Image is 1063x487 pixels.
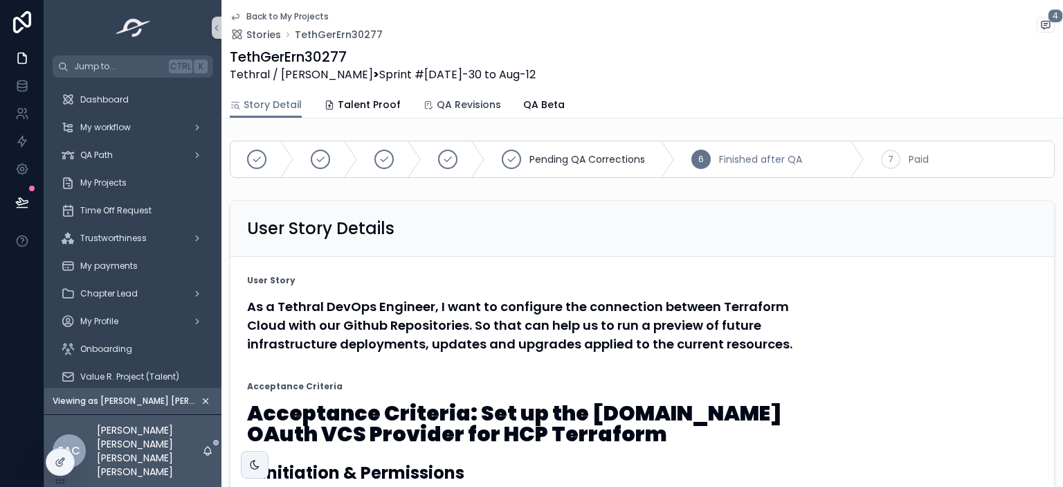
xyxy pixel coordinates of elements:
[53,170,213,195] a: My Projects
[53,281,213,306] a: Chapter Lead
[80,233,147,244] span: Trustworthiness
[195,61,206,72] span: K
[44,78,221,388] div: scrollable content
[247,403,1037,445] h1: Acceptance Criteria: Set up the [DOMAIN_NAME] OAuth VCS Provider for HCP Terraform
[246,11,329,22] span: Back to My Projects
[324,92,401,120] a: Talent Proof
[53,198,213,223] a: Time Off Request
[1037,17,1055,35] button: 4
[53,55,213,78] button: Jump to...CtrlK
[97,423,202,479] p: [PERSON_NAME] [PERSON_NAME] [PERSON_NAME] [PERSON_NAME]
[80,288,138,299] span: Chapter Lead
[295,28,383,42] a: TethGerErn30277
[169,60,192,73] span: Ctrl
[247,275,296,286] strong: User Story
[58,443,80,459] span: EAC
[698,154,704,165] span: 6
[80,94,129,105] span: Dashboard
[247,461,1037,484] h2: 1. Initiation & Permissions
[53,337,213,362] a: Onboarding
[889,154,893,165] span: 7
[53,364,213,389] a: Value R. Project (Talent)
[53,396,198,407] span: Viewing as [PERSON_NAME] [PERSON_NAME]
[247,218,394,240] h2: User Story Details
[53,87,213,112] a: Dashboard
[423,92,501,120] a: QA Revisions
[338,98,401,112] span: Talent Proof
[53,143,213,168] a: QA Path
[230,67,536,83] span: Tethral / [PERSON_NAME] Sprint #[DATE]-30 to Aug-12
[230,28,281,42] a: Stories
[230,92,302,118] a: Story Detail
[247,381,343,392] strong: Acceptance Criteria
[246,28,281,42] span: Stories
[523,98,565,112] span: QA Beta
[53,115,213,140] a: My workflow
[247,297,1037,353] h4: As a Tethral DevOps Engineer, I want to configure the connection between Terraform Cloud with our...
[80,177,127,188] span: My Projects
[74,61,163,72] span: Jump to...
[80,316,118,327] span: My Profile
[230,11,329,22] a: Back to My Projects
[80,205,152,216] span: Time Off Request
[80,150,113,161] span: QA Path
[719,152,802,166] span: Finished after QA
[244,98,302,112] span: Story Detail
[523,92,565,120] a: QA Beta
[373,67,379,82] strong: >
[529,152,645,166] span: Pending QA Corrections
[230,47,536,67] h1: TethGerErn30277
[1048,9,1063,23] span: 4
[909,152,929,166] span: Paid
[111,17,155,39] img: App logo
[80,260,138,272] span: My payments
[80,344,132,355] span: Onboarding
[80,122,131,133] span: My workflow
[80,371,179,382] span: Value R. Project (Talent)
[437,98,501,112] span: QA Revisions
[53,226,213,251] a: Trustworthiness
[53,309,213,334] a: My Profile
[53,254,213,278] a: My payments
